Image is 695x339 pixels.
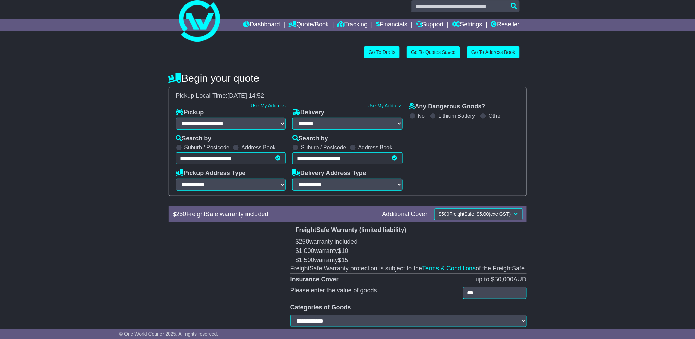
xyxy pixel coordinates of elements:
div: FreightSafe Warranty protection is subject to the of the FreightSafe. [290,265,527,272]
span: $ FreightSafe [439,211,512,217]
div: Please enter the value of goods [287,287,459,299]
a: Support [416,19,444,31]
label: Any Dangerous Goods? [409,103,486,110]
label: Suburb / Postcode [184,144,230,151]
button: $500FreightSafe| $5.00(exc GST) [434,208,523,220]
label: Pickup Address Type [176,169,246,177]
a: Dashboard [243,19,280,31]
span: 500 [442,211,450,217]
span: 1,000 [299,247,314,254]
button: $1,000warranty$10 [290,247,527,256]
label: Suburb / Postcode [301,144,346,151]
span: 50,000 [494,276,513,283]
label: Delivery Address Type [292,169,366,177]
a: Tracking [337,19,368,31]
div: Additional Cover [379,211,431,218]
span: 15 [341,257,348,264]
label: Pickup [176,109,204,116]
a: Use My Address [251,103,286,108]
label: Address Book [358,144,393,151]
span: © One World Courier 2025. All rights reserved. [119,331,218,337]
h4: Begin your quote [169,72,527,84]
span: $ [338,247,348,254]
span: 250 [176,211,187,218]
label: Delivery [292,109,324,116]
div: $ FreightSafe warranty included [169,211,379,218]
span: 5.00 [480,211,489,217]
span: 250 [299,238,309,245]
label: Other [489,113,502,119]
span: [DATE] 14:52 [228,92,264,99]
span: 1,500 [299,257,314,264]
label: No [418,113,425,119]
span: 10 [341,247,348,254]
span: included [335,238,358,245]
b: FreightSafe Warranty (limited liability) [296,226,406,233]
span: $ [338,257,348,264]
a: Financials [376,19,407,31]
a: Use My Address [368,103,403,108]
a: Terms & Conditions [422,265,476,272]
label: Lithium Battery [439,113,475,119]
label: Address Book [241,144,276,151]
div: Pickup Local Time: [172,92,523,100]
div: up to $ AUD [472,276,530,283]
a: Settings [452,19,482,31]
b: Categories of Goods [290,304,351,311]
b: Insurance Cover [290,276,339,283]
a: Quote/Book [288,19,329,31]
a: Go To Quotes Saved [407,46,460,58]
a: Go To Drafts [364,46,400,58]
a: Go To Address Book [467,46,519,58]
button: $250warranty included [290,237,527,247]
label: Search by [292,135,328,142]
label: Search by [176,135,212,142]
a: Reseller [491,19,519,31]
button: $1,500warranty$15 [290,256,527,265]
span: | $ (exc GST) [474,211,511,217]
